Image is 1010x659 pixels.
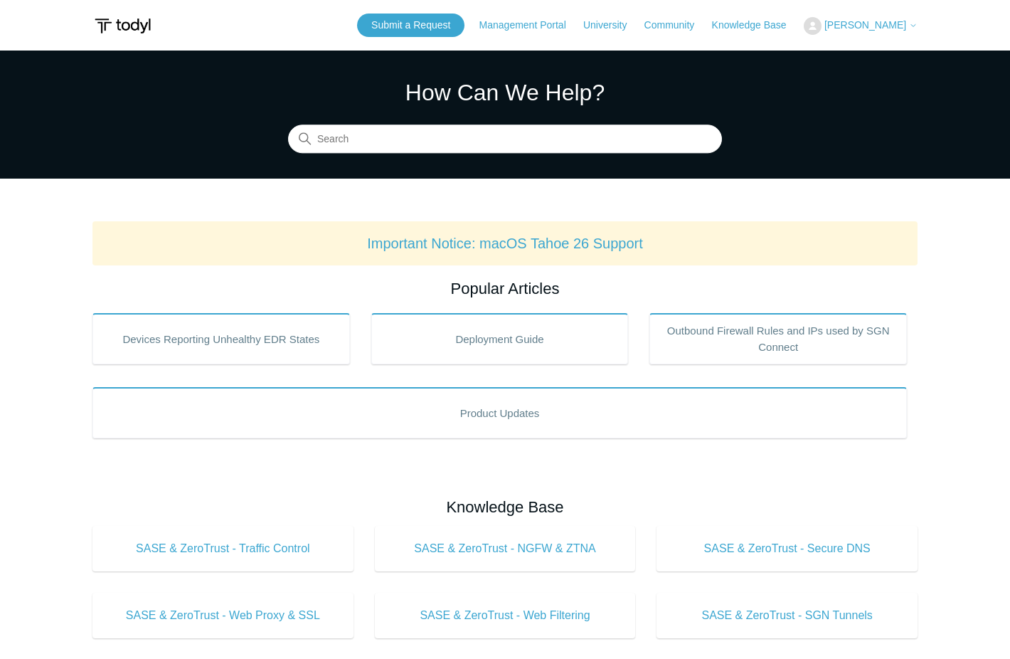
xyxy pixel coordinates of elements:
[656,526,918,571] a: SASE & ZeroTrust - Secure DNS
[824,19,906,31] span: [PERSON_NAME]
[92,387,907,438] a: Product Updates
[804,17,918,35] button: [PERSON_NAME]
[375,526,636,571] a: SASE & ZeroTrust - NGFW & ZTNA
[396,607,615,624] span: SASE & ZeroTrust - Web Filtering
[92,313,350,364] a: Devices Reporting Unhealthy EDR States
[114,607,332,624] span: SASE & ZeroTrust - Web Proxy & SSL
[479,18,580,33] a: Management Portal
[367,236,643,251] a: Important Notice: macOS Tahoe 26 Support
[114,540,332,557] span: SASE & ZeroTrust - Traffic Control
[92,277,918,300] h2: Popular Articles
[92,13,153,39] img: Todyl Support Center Help Center home page
[649,313,907,364] a: Outbound Firewall Rules and IPs used by SGN Connect
[656,593,918,638] a: SASE & ZeroTrust - SGN Tunnels
[92,495,918,519] h2: Knowledge Base
[288,75,722,110] h1: How Can We Help?
[357,14,464,37] a: Submit a Request
[288,125,722,154] input: Search
[375,593,636,638] a: SASE & ZeroTrust - Web Filtering
[92,526,353,571] a: SASE & ZeroTrust - Traffic Control
[712,18,801,33] a: Knowledge Base
[678,607,896,624] span: SASE & ZeroTrust - SGN Tunnels
[92,593,353,638] a: SASE & ZeroTrust - Web Proxy & SSL
[678,540,896,557] span: SASE & ZeroTrust - Secure DNS
[583,18,641,33] a: University
[644,18,709,33] a: Community
[396,540,615,557] span: SASE & ZeroTrust - NGFW & ZTNA
[371,313,629,364] a: Deployment Guide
